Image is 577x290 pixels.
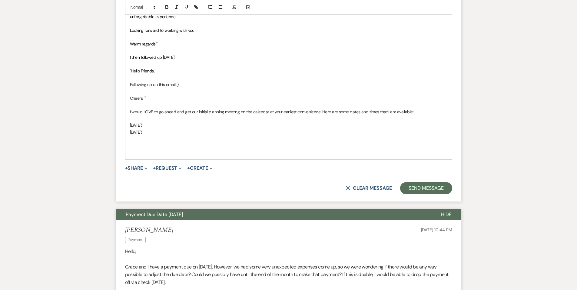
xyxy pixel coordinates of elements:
span: Payment [125,237,146,243]
span: Hide [441,211,452,218]
button: Payment Due Date [DATE] [116,209,431,220]
button: Hide [431,209,461,220]
button: Share [125,166,148,171]
span: + [153,166,156,171]
button: Clear message [346,186,392,191]
span: Warm regards," [130,41,158,47]
button: Request [153,166,182,171]
span: I then followed up [DATE]: [130,55,175,60]
p: Hello, [125,248,452,255]
span: [DATE] 10:44 PM [421,227,452,232]
h5: [PERSON_NAME] [125,226,173,234]
span: Payment Due Date [DATE] [126,211,183,218]
button: Send Message [400,182,452,194]
p: Cheers, " [130,95,447,102]
p: Grace and I have a payment due on [DATE]. However, we had some very unexpected expenses come up, ... [125,263,452,286]
span: Looking forward to working with you! [130,28,196,33]
button: Create [187,166,212,171]
p: [DATE]: [130,122,447,128]
p: Following up on this email :) [130,81,447,88]
p: [DATE]: [130,129,447,135]
span: + [187,166,190,171]
p: I would LOVE to go ahead and get our initial planning meeting on the calendar at your earliest co... [130,108,447,115]
span: "Hello Friends, [130,68,155,74]
span: + [125,166,128,171]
